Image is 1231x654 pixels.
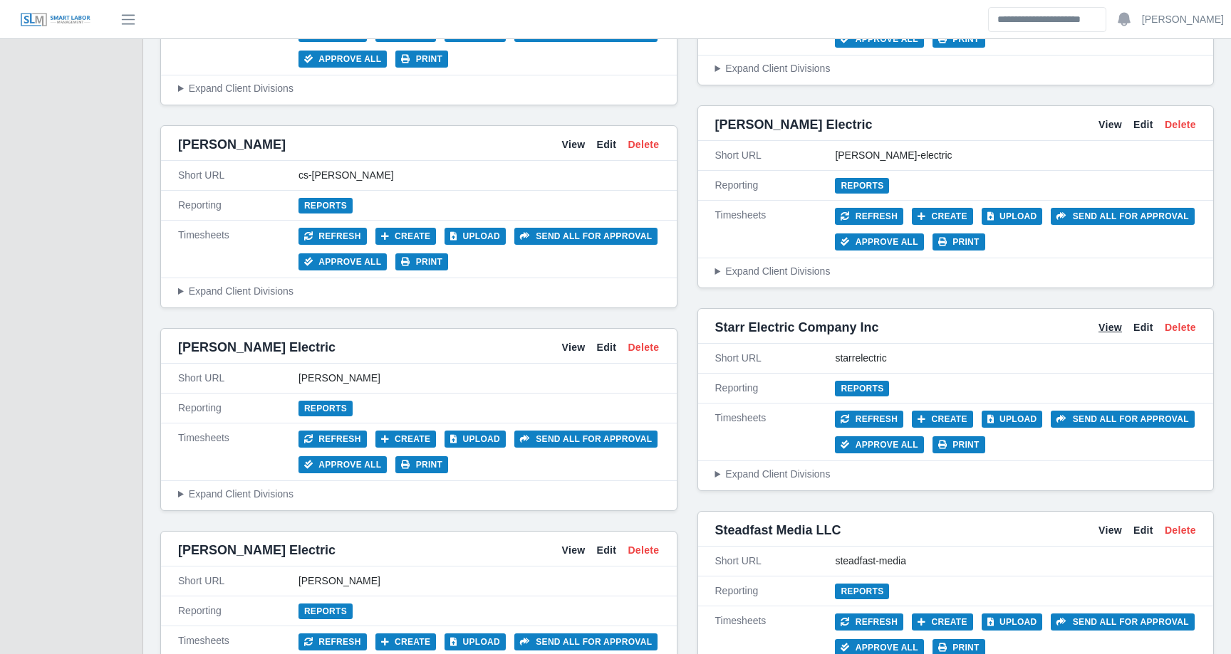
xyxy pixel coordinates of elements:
a: Edit [597,543,617,558]
button: Send all for approval [514,431,658,448]
div: Reporting [178,401,298,416]
a: Delete [628,340,659,355]
div: Short URL [178,168,298,183]
span: Steadfast Media LLC [715,520,841,540]
button: Refresh [835,613,903,631]
span: [PERSON_NAME] Electric [178,337,336,357]
div: steadfast-media [835,554,1196,569]
button: Send all for approval [1051,411,1194,428]
button: Create [375,228,437,245]
a: Edit [1133,117,1153,132]
img: SLM Logo [20,12,91,28]
summary: Expand Client Divisions [715,264,1197,279]
div: [PERSON_NAME] [298,371,660,386]
a: View [561,340,585,355]
a: View [561,543,585,558]
button: Refresh [835,411,903,428]
div: Timesheets [715,208,836,250]
a: [PERSON_NAME] [1142,12,1224,27]
a: Edit [597,137,617,152]
a: Reports [835,381,889,396]
button: Upload [982,613,1043,631]
div: Reporting [715,381,836,396]
summary: Expand Client Divisions [178,487,660,502]
button: Refresh [298,633,367,650]
a: Delete [1165,117,1196,132]
a: Edit [1133,523,1153,538]
div: Short URL [715,351,836,366]
button: Create [912,411,973,428]
a: Reports [298,198,353,213]
button: Send all for approval [1051,613,1194,631]
button: Print [933,436,985,453]
a: Reports [835,178,889,194]
div: Timesheets [715,411,836,453]
summary: Expand Client Divisions [715,467,1197,482]
button: Refresh [298,228,367,245]
button: Create [375,431,437,448]
button: Send all for approval [514,633,658,650]
a: Edit [597,340,617,355]
a: Reports [835,584,889,599]
span: [PERSON_NAME] Electric [178,540,336,560]
button: Create [912,208,973,225]
div: Short URL [715,148,836,163]
div: starrelectric [835,351,1196,366]
span: Starr Electric Company Inc [715,317,879,337]
button: Approve All [835,31,924,48]
button: Upload [445,228,506,245]
a: Reports [298,603,353,619]
button: Approve All [835,233,924,250]
button: Print [395,51,448,68]
button: Approve All [298,253,388,270]
button: Upload [445,431,506,448]
button: Print [395,253,448,270]
a: View [1098,117,1122,132]
a: Reports [298,401,353,416]
div: Timesheets [178,228,298,270]
div: Timesheets [178,25,298,68]
button: Approve All [298,51,388,68]
a: View [561,137,585,152]
button: Approve All [835,436,924,453]
button: Send all for approval [1051,208,1194,225]
button: Create [912,613,973,631]
a: Delete [1165,523,1196,538]
summary: Expand Client Divisions [715,61,1197,76]
summary: Expand Client Divisions [178,284,660,299]
button: Refresh [835,208,903,225]
button: Create [375,633,437,650]
a: Edit [1133,320,1153,335]
div: Short URL [715,554,836,569]
button: Print [395,456,448,473]
summary: Expand Client Divisions [178,81,660,96]
span: [PERSON_NAME] Electric [715,115,873,135]
button: Upload [982,411,1043,428]
div: Timesheets [178,431,298,473]
a: View [1098,320,1122,335]
div: Short URL [178,371,298,386]
div: [PERSON_NAME] [298,574,660,589]
div: Reporting [715,178,836,193]
span: [PERSON_NAME] [178,135,286,154]
button: Upload [445,633,506,650]
button: Approve All [298,456,388,473]
div: Short URL [178,574,298,589]
div: [PERSON_NAME]-electric [835,148,1196,163]
button: Refresh [298,431,367,448]
button: Send all for approval [514,228,658,245]
div: Reporting [178,198,298,213]
a: Delete [628,543,659,558]
a: View [1098,523,1122,538]
button: Upload [982,208,1043,225]
a: Delete [1165,320,1196,335]
input: Search [988,7,1106,32]
div: cs-[PERSON_NAME] [298,168,660,183]
a: Delete [628,137,659,152]
div: Reporting [715,584,836,598]
button: Print [933,233,985,250]
button: Print [933,31,985,48]
div: Reporting [178,603,298,618]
